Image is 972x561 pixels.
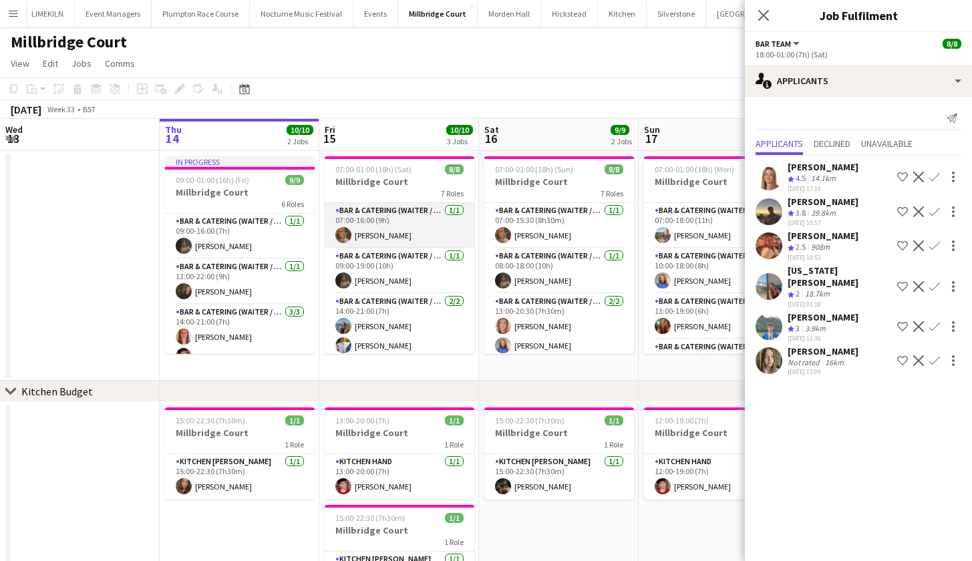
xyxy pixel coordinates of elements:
app-job-card: 13:00-20:00 (7h)1/1Millbridge Court1 RoleKitchen Hand1/113:00-20:00 (7h)[PERSON_NAME] [325,407,474,500]
div: 16km [822,357,846,367]
h3: Millbridge Court [484,427,634,439]
span: 2.5 [796,242,806,252]
span: Sun [644,124,660,136]
span: 1/1 [605,415,623,425]
app-card-role: Kitchen Hand1/112:00-19:00 (7h)[PERSON_NAME] [644,454,794,500]
span: 8/8 [445,164,464,174]
span: 10/10 [446,125,473,135]
span: 7 Roles [441,188,464,198]
a: Edit [37,55,63,72]
span: 3 [796,323,800,333]
h3: Millbridge Court [644,427,794,439]
app-card-role: Kitchen [PERSON_NAME]1/115:00-22:30 (7h30m)[PERSON_NAME] [165,454,315,500]
span: 1 Role [444,537,464,547]
app-card-role: Bar & Catering (Waiter / waitress)1/109:00-16:00 (7h)[PERSON_NAME] [165,214,315,259]
span: 1/1 [445,513,464,523]
button: LIMEKILN [21,1,75,27]
app-card-role: Bar & Catering (Waiter / waitress)1/107:00-16:00 (9h)[PERSON_NAME] [325,203,474,248]
button: Nocturne Music Festival [250,1,353,27]
button: Millbridge Court [398,1,478,27]
button: Morden Hall [478,1,541,27]
h1: Millbridge Court [11,32,127,52]
div: [US_STATE][PERSON_NAME] [788,264,892,289]
button: Event Managers [75,1,152,27]
app-card-role: Kitchen [PERSON_NAME]1/115:00-22:30 (7h30m)[PERSON_NAME] [484,454,634,500]
span: 8/8 [605,164,623,174]
span: 1/1 [445,415,464,425]
app-job-card: In progress09:00-01:00 (16h) (Fri)9/9Millbridge Court6 RolesBar & Catering (Waiter / waitress)1/1... [165,156,315,354]
div: [DATE] [11,103,41,116]
span: Applicants [756,139,803,148]
button: [GEOGRAPHIC_DATA] [706,1,802,27]
span: Sat [484,124,499,136]
app-job-card: 15:00-22:30 (7h30m)1/1Millbridge Court1 RoleKitchen [PERSON_NAME]1/115:00-22:30 (7h30m)[PERSON_NAME] [484,407,634,500]
div: 3.9km [802,323,828,335]
span: 8/8 [943,39,961,49]
div: [DATE] 15:09 [788,367,858,376]
span: 07:00-01:00 (18h) (Sat) [335,164,412,174]
span: 7 Roles [601,188,623,198]
div: BST [83,104,96,114]
div: [DATE] 13:36 [788,334,858,343]
button: Silverstone [647,1,706,27]
div: [DATE] 19:53 [788,253,858,262]
app-job-card: 07:00-01:00 (18h) (Sun)8/8Millbridge Court7 RolesBar & Catering (Waiter / waitress)1/107:00-15:30... [484,156,634,354]
div: 39.8km [808,208,838,219]
div: 3 Jobs [447,136,472,146]
app-card-role: Bar & Catering (Waiter / waitress)1/107:00-18:00 (11h)[PERSON_NAME] [644,203,794,248]
button: Events [353,1,398,27]
h3: Millbridge Court [165,186,315,198]
div: [DATE] 01:18 [788,300,892,309]
span: 16 [482,131,499,146]
app-job-card: 15:00-22:30 (7h30m)1/1Millbridge Court1 RoleKitchen [PERSON_NAME]1/115:00-22:30 (7h30m)[PERSON_NAME] [165,407,315,500]
span: 6 Roles [281,199,304,209]
div: [PERSON_NAME] [788,196,858,208]
a: Jobs [66,55,97,72]
span: 14 [163,131,182,146]
div: 07:00-01:00 (18h) (Mon)6/6Millbridge Court6 RolesBar & Catering (Waiter / waitress)1/107:00-18:00... [644,156,794,354]
span: 9/9 [611,125,629,135]
span: 15:00-22:30 (7h30m) [335,513,405,523]
span: Week 33 [44,104,77,114]
a: Comms [100,55,140,72]
span: Edit [43,57,58,69]
button: Plumpton Race Course [152,1,250,27]
app-card-role: Bar & Catering (Waiter / waitress)1/113:00-22:00 (9h)[PERSON_NAME] [165,259,315,305]
div: In progress [165,156,315,167]
div: 2 Jobs [287,136,313,146]
span: Comms [105,57,135,69]
div: 908m [808,242,832,253]
div: Applicants [745,65,972,97]
app-card-role: Bar & Catering (Waiter / waitress)1/110:00-18:00 (8h)[PERSON_NAME] [644,248,794,294]
span: 15:00-22:30 (7h30m) [495,415,564,425]
app-card-role: Bar & Catering (Waiter / waitress)1/113:00-22:00 (9h) [644,339,794,385]
div: 07:00-01:00 (18h) (Sat)8/8Millbridge Court7 RolesBar & Catering (Waiter / waitress)1/107:00-16:00... [325,156,474,354]
button: Hickstead [541,1,598,27]
div: 14.1km [808,173,838,184]
div: 18:00-01:00 (7h) (Sat) [756,49,961,59]
div: [DATE] 10:57 [788,218,858,227]
div: Kitchen Budget [21,385,93,398]
h3: Millbridge Court [165,427,315,439]
div: [DATE] 17:19 [788,184,858,193]
h3: Millbridge Court [325,176,474,188]
h3: Millbridge Court [644,176,794,188]
div: 2 Jobs [611,136,632,146]
span: Wed [5,124,23,136]
span: 15:00-22:30 (7h30m) [176,415,245,425]
h3: Millbridge Court [325,427,474,439]
app-job-card: 12:00-19:00 (7h)1/1Millbridge Court1 RoleKitchen Hand1/112:00-19:00 (7h)[PERSON_NAME] [644,407,794,500]
span: 07:00-01:00 (18h) (Mon) [655,164,734,174]
app-card-role: Kitchen Hand1/113:00-20:00 (7h)[PERSON_NAME] [325,454,474,500]
app-card-role: Bar & Catering (Waiter / waitress)1/109:00-19:00 (10h)[PERSON_NAME] [325,248,474,294]
div: [PERSON_NAME] [788,311,858,323]
span: 2 [796,289,800,299]
app-card-role: Bar & Catering (Waiter / waitress)2/214:00-21:00 (7h)[PERSON_NAME][PERSON_NAME] [325,294,474,359]
span: 1 Role [604,439,623,449]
